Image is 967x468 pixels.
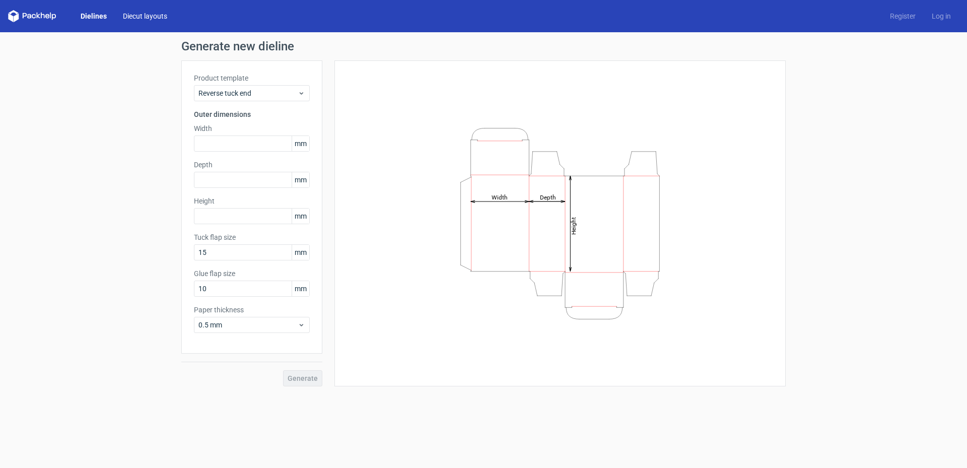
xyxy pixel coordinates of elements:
[194,269,310,279] label: Glue flap size
[181,40,786,52] h1: Generate new dieline
[570,217,577,234] tspan: Height
[194,123,310,133] label: Width
[292,245,309,260] span: mm
[194,109,310,119] h3: Outer dimensions
[194,305,310,315] label: Paper thickness
[292,172,309,187] span: mm
[292,281,309,296] span: mm
[292,136,309,151] span: mm
[882,11,924,21] a: Register
[924,11,959,21] a: Log in
[194,196,310,206] label: Height
[73,11,115,21] a: Dielines
[115,11,175,21] a: Diecut layouts
[292,209,309,224] span: mm
[194,232,310,242] label: Tuck flap size
[194,160,310,170] label: Depth
[492,193,508,200] tspan: Width
[198,88,298,98] span: Reverse tuck end
[198,320,298,330] span: 0.5 mm
[194,73,310,83] label: Product template
[540,193,556,200] tspan: Depth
